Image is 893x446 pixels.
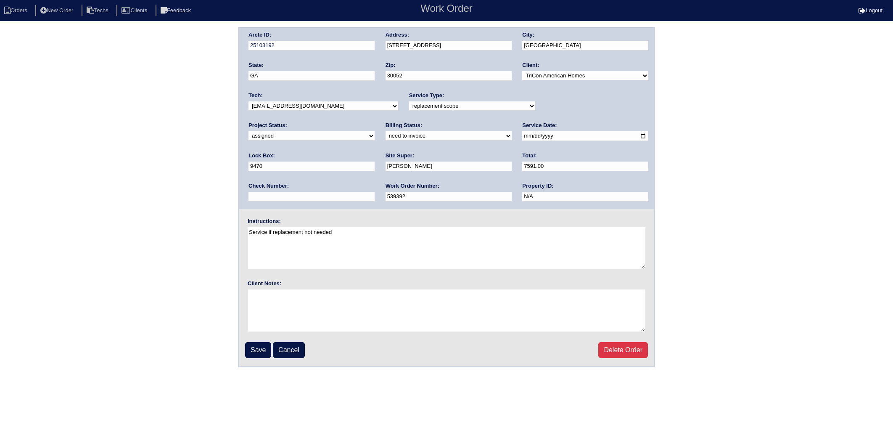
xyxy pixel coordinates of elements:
[522,182,553,190] label: Property ID:
[522,31,534,39] label: City:
[522,122,557,129] label: Service Date:
[598,342,648,358] a: Delete Order
[248,227,645,269] textarea: Service if replacement not needed
[35,5,80,16] li: New Order
[386,31,409,39] label: Address:
[248,61,264,69] label: State:
[386,152,415,159] label: Site Super:
[248,280,281,287] label: Client Notes:
[116,5,154,16] li: Clients
[409,92,444,99] label: Service Type:
[82,7,115,13] a: Techs
[248,31,271,39] label: Arete ID:
[248,152,275,159] label: Lock Box:
[248,122,287,129] label: Project Status:
[35,7,80,13] a: New Order
[245,342,271,358] input: Save
[386,182,439,190] label: Work Order Number:
[248,182,289,190] label: Check Number:
[386,122,422,129] label: Billing Status:
[386,61,396,69] label: Zip:
[386,41,512,50] input: Enter a location
[248,92,263,99] label: Tech:
[522,61,539,69] label: Client:
[116,7,154,13] a: Clients
[522,152,536,159] label: Total:
[156,5,198,16] li: Feedback
[82,5,115,16] li: Techs
[273,342,305,358] a: Cancel
[248,218,281,225] label: Instructions:
[859,7,882,13] a: Logout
